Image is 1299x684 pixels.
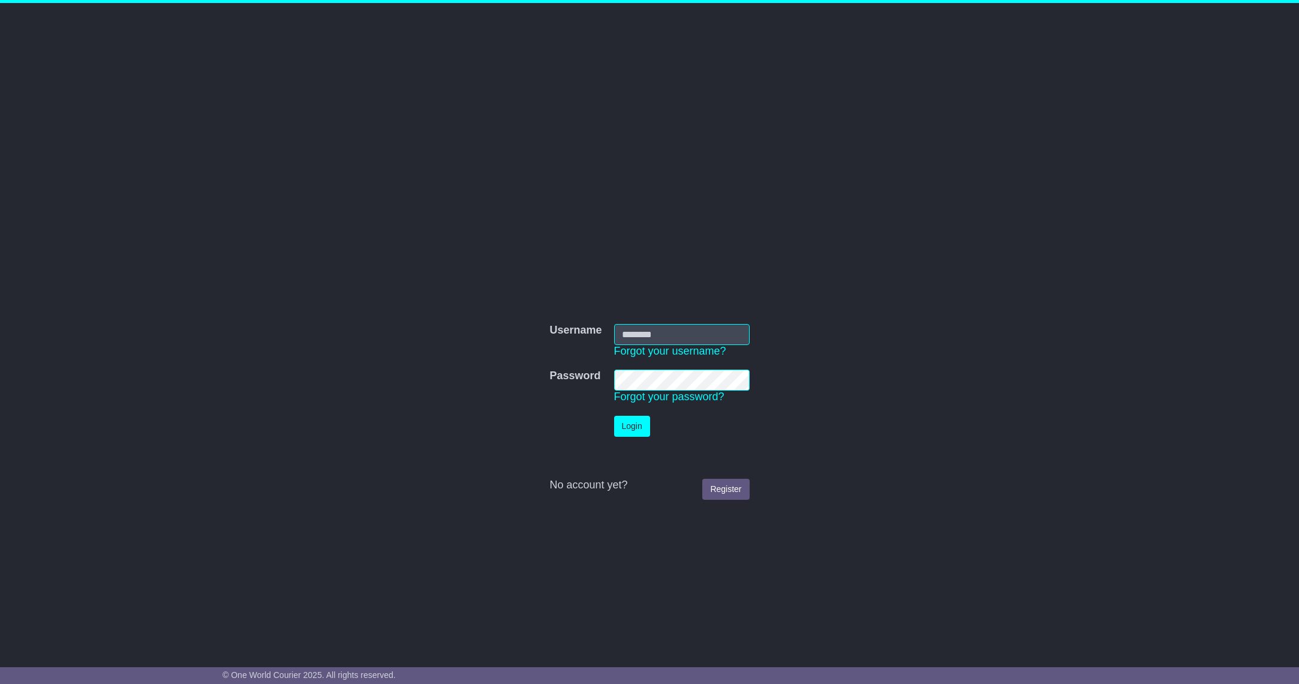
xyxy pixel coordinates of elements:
[702,479,749,500] a: Register
[549,324,602,337] label: Username
[549,479,749,492] div: No account yet?
[614,391,724,403] a: Forgot your password?
[614,416,650,437] button: Login
[614,345,726,357] a: Forgot your username?
[222,670,396,680] span: © One World Courier 2025. All rights reserved.
[549,370,600,383] label: Password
